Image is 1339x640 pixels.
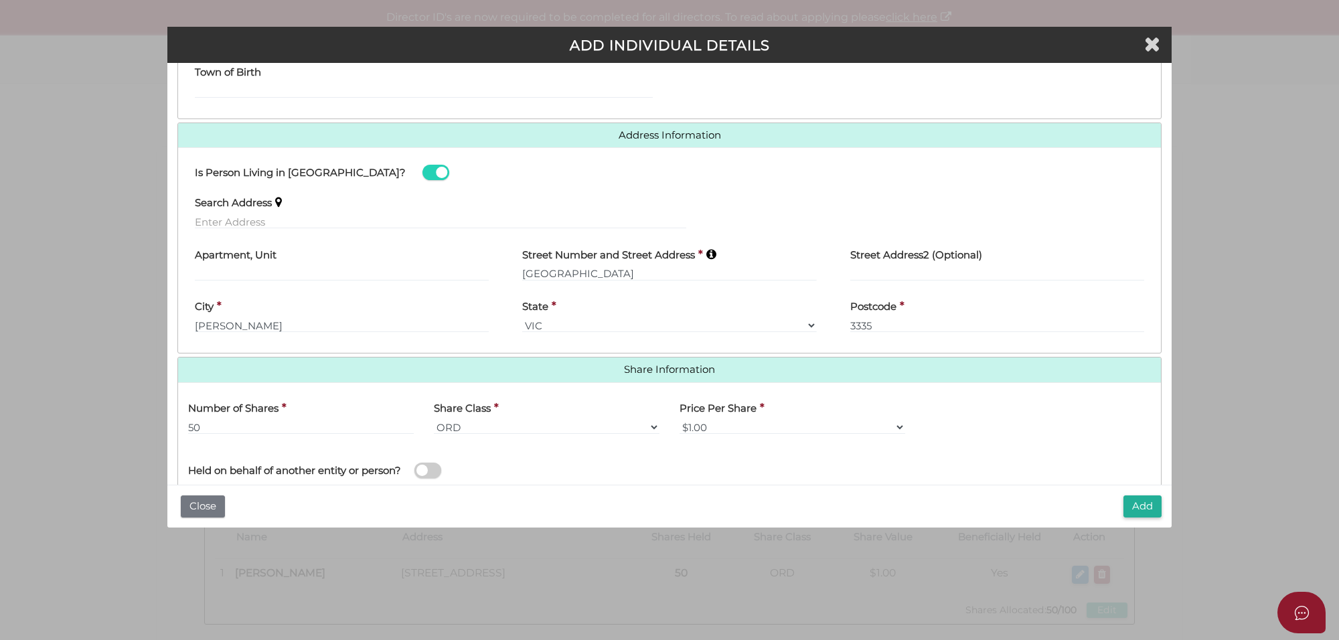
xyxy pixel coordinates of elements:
[850,301,896,313] h4: Postcode
[1123,495,1162,517] button: Add
[188,465,401,477] h4: Held on behalf of another entity or person?
[195,301,214,313] h4: City
[181,495,225,517] button: Close
[188,403,279,414] h4: Number of Shares
[522,250,695,261] h4: Street Number and Street Address
[522,301,548,313] h4: State
[195,214,686,229] input: Enter Address
[522,266,816,281] input: Enter Australian Address
[195,250,277,261] h4: Apartment, Unit
[680,403,757,414] h4: Price Per Share
[188,364,1151,376] a: Share Information
[706,248,716,260] i: Keep typing in your address(including suburb) until it appears
[850,250,982,261] h4: Street Address2 (Optional)
[434,403,491,414] h4: Share Class
[1277,592,1326,633] button: Open asap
